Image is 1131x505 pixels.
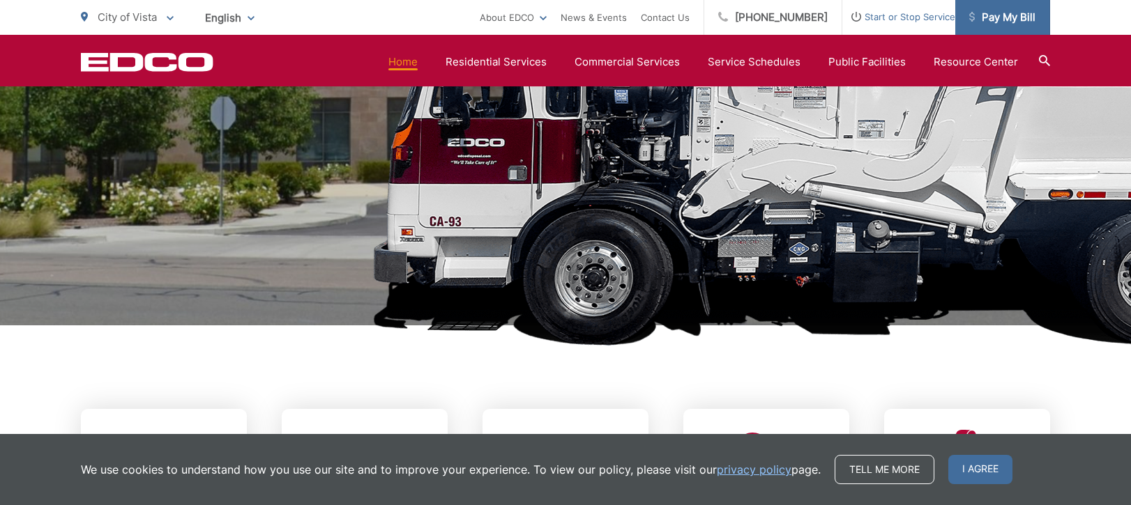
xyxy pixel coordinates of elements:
a: EDCD logo. Return to the homepage. [81,52,213,72]
span: Pay My Bill [969,9,1035,26]
span: English [195,6,265,30]
a: Residential Services [446,54,547,70]
span: I agree [948,455,1012,484]
a: Resource Center [934,54,1018,70]
a: Public Facilities [828,54,906,70]
a: Commercial Services [575,54,680,70]
a: privacy policy [717,461,791,478]
p: We use cookies to understand how you use our site and to improve your experience. To view our pol... [81,461,821,478]
span: City of Vista [98,10,157,24]
a: Service Schedules [708,54,800,70]
a: Home [388,54,418,70]
a: News & Events [561,9,627,26]
a: Contact Us [641,9,690,26]
a: About EDCO [480,9,547,26]
a: Tell me more [835,455,934,484]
